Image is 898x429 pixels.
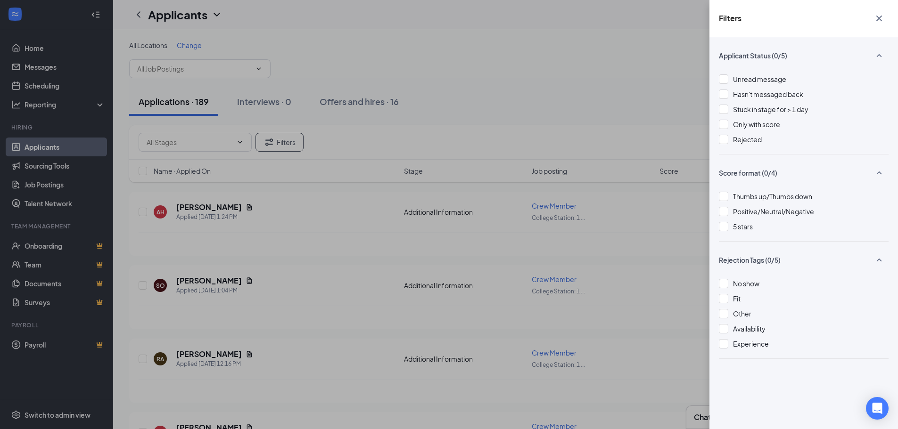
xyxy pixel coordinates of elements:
[719,255,781,265] span: Rejection Tags (0/5)
[873,254,885,266] svg: SmallChevronUp
[733,207,814,216] span: Positive/Neutral/Negative
[733,294,741,303] span: Fit
[719,13,741,24] h5: Filters
[733,279,759,288] span: No show
[870,47,889,65] button: SmallChevronUp
[873,50,885,61] svg: SmallChevronUp
[873,167,885,178] svg: SmallChevronUp
[733,222,753,231] span: 5 stars
[733,192,812,201] span: Thumbs up/Thumbs down
[733,105,808,113] span: Stuck in stage for > 1 day
[733,340,769,348] span: Experience
[733,135,762,144] span: Rejected
[733,309,751,318] span: Other
[719,51,787,60] span: Applicant Status (0/5)
[873,13,885,24] svg: Cross
[719,168,777,178] span: Score format (0/4)
[733,75,786,83] span: Unread message
[866,397,889,420] div: Open Intercom Messenger
[870,164,889,182] button: SmallChevronUp
[733,120,780,129] span: Only with score
[870,9,889,27] button: Cross
[870,251,889,269] button: SmallChevronUp
[733,324,766,333] span: Availability
[733,90,803,98] span: Hasn't messaged back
